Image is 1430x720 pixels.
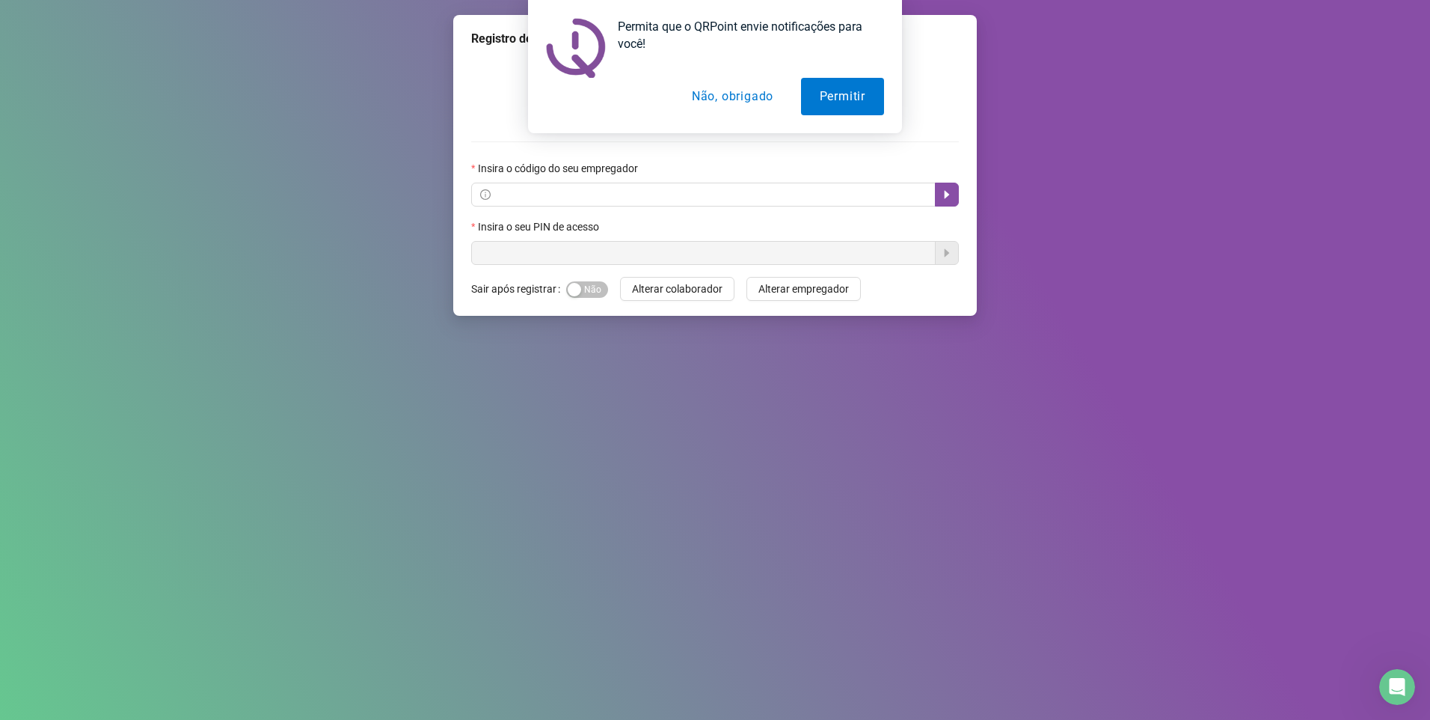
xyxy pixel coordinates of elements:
button: Permitir [801,78,884,115]
img: notification icon [546,18,606,78]
button: Não, obrigado [673,78,792,115]
span: Alterar empregador [758,281,849,297]
label: Insira o seu PIN de acesso [471,219,609,235]
iframe: Intercom live chat [1379,669,1415,705]
span: info-circle [480,189,491,200]
span: Alterar colaborador [632,281,722,297]
label: Insira o código do seu empregador [471,160,648,177]
label: Sair após registrar [471,277,566,301]
button: Alterar empregador [746,277,861,301]
div: Permita que o QRPoint envie notificações para você! [606,18,884,52]
span: caret-right [941,189,953,201]
button: Alterar colaborador [620,277,734,301]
